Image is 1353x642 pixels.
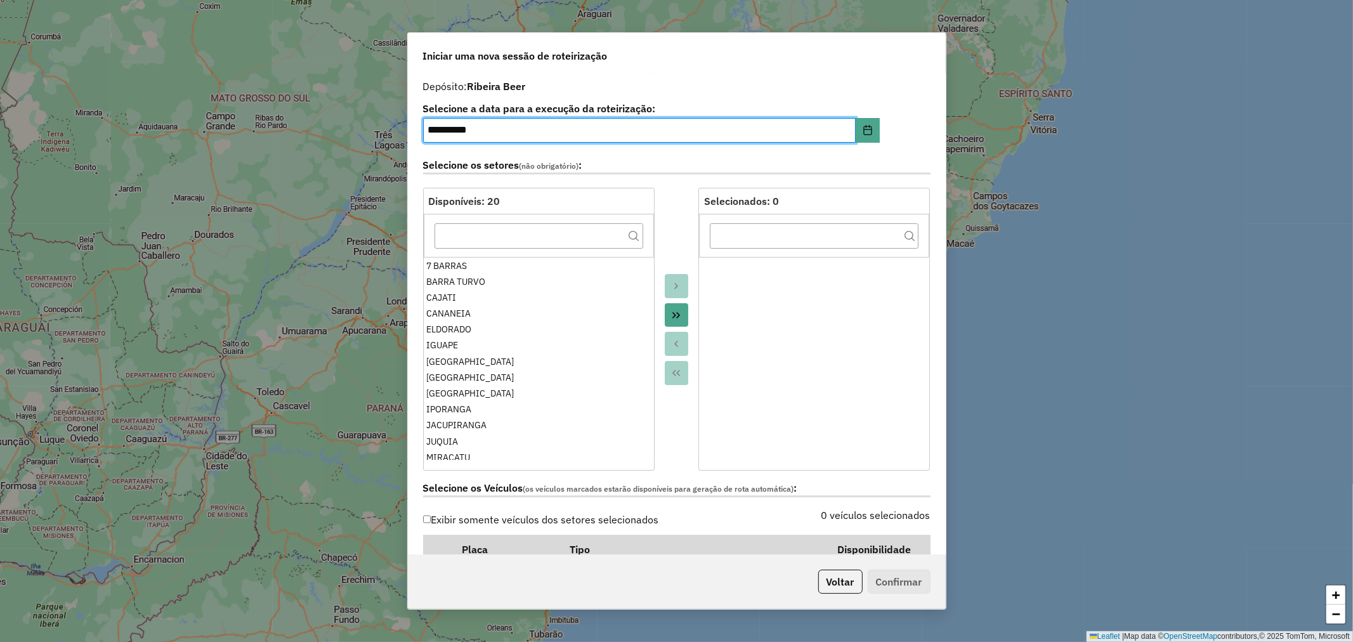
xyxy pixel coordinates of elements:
[520,161,579,171] span: (não obrigatório)
[704,193,924,209] div: Selecionados: 0
[766,535,829,588] th: Peso
[523,484,794,494] span: (os veículos marcados estarão disponíveis para geração de rota automática)
[426,451,650,464] div: MIRACATU
[467,80,526,93] strong: Ribeira Beer
[426,419,650,432] div: JACUPIRANGA
[677,535,766,588] th: Capacidade
[423,101,880,116] label: Selecione a data para a execução da roteirização:
[423,515,431,523] input: Exibir somente veículos dos setores selecionados
[426,435,650,449] div: JUQUIA
[829,535,930,587] th: Disponibilidade
[821,508,931,523] label: 0 veículos selecionados
[426,403,650,416] div: IPORANGA
[426,307,650,320] div: CANANEIA
[426,387,650,400] div: [GEOGRAPHIC_DATA]
[423,48,608,63] span: Iniciar uma nova sessão de roteirização
[665,303,689,327] button: Move All to Target
[1332,587,1340,603] span: +
[426,371,650,384] div: [GEOGRAPHIC_DATA]
[426,339,650,352] div: IGUAPE
[1326,586,1345,605] a: Zoom in
[1122,632,1124,641] span: |
[856,118,880,143] button: Choose Date
[426,275,650,289] div: BARRA TURVO
[423,508,659,532] label: Exibir somente veículos dos setores selecionados
[1087,631,1353,642] div: Map data © contributors,© 2025 TomTom, Microsoft
[429,193,649,209] div: Disponíveis: 20
[1090,632,1120,641] a: Leaflet
[1332,606,1340,622] span: −
[426,355,650,369] div: [GEOGRAPHIC_DATA]
[453,535,561,588] th: Placa
[426,259,650,273] div: 7 BARRAS
[423,157,931,174] label: Selecione os setores :
[1164,632,1218,641] a: OpenStreetMap
[423,79,931,94] div: Depósito:
[1326,605,1345,624] a: Zoom out
[561,535,677,588] th: Tipo
[426,291,650,305] div: CAJATI
[426,323,650,336] div: ELDORADO
[423,480,931,497] label: Selecione os Veículos :
[818,570,863,594] button: Voltar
